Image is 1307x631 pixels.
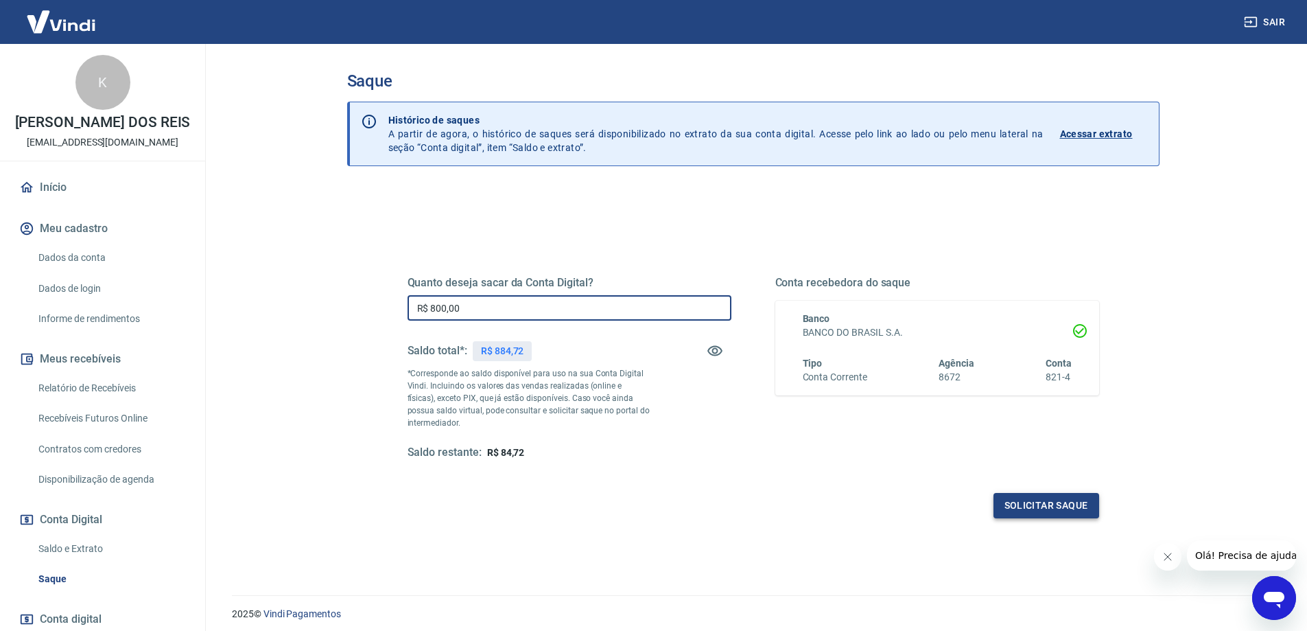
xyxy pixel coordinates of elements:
div: K [75,55,130,110]
iframe: Mensagem da empresa [1187,540,1296,571]
h6: 821-4 [1046,370,1072,385]
a: Recebíveis Futuros Online [33,404,189,433]
p: *Corresponde ao saldo disponível para uso na sua Conta Digital Vindi. Incluindo os valores das ve... [408,367,650,429]
span: Conta [1046,358,1072,369]
p: Acessar extrato [1060,127,1133,141]
a: Início [16,172,189,203]
a: Saldo e Extrato [33,535,189,563]
p: A partir de agora, o histórico de saques será disponibilizado no extrato da sua conta digital. Ac... [388,113,1044,154]
a: Dados da conta [33,244,189,272]
p: R$ 884,72 [481,344,524,358]
iframe: Botão para abrir a janela de mensagens [1252,576,1296,620]
button: Meu cadastro [16,214,189,244]
span: Conta digital [40,610,102,629]
a: Contratos com credores [33,435,189,463]
h6: 8672 [939,370,974,385]
p: [EMAIL_ADDRESS][DOMAIN_NAME] [27,135,178,150]
span: Agência [939,358,974,369]
button: Sair [1241,10,1291,35]
p: [PERSON_NAME] DOS REIS [15,115,191,130]
img: Vindi [16,1,106,43]
h5: Quanto deseja sacar da Conta Digital? [408,276,731,290]
button: Solicitar saque [993,493,1099,518]
span: Tipo [803,358,823,369]
a: Relatório de Recebíveis [33,374,189,402]
span: R$ 84,72 [487,447,525,458]
h3: Saque [347,71,1159,91]
h5: Saldo total*: [408,344,467,358]
a: Disponibilização de agenda [33,466,189,494]
button: Meus recebíveis [16,344,189,374]
h6: Conta Corrente [803,370,867,385]
a: Vindi Pagamentos [263,608,341,619]
span: Olá! Precisa de ajuda? [8,10,115,21]
button: Conta Digital [16,505,189,535]
h5: Saldo restante: [408,446,482,460]
a: Dados de login [33,275,189,303]
p: 2025 © [232,607,1274,621]
p: Histórico de saques [388,113,1044,127]
h6: BANCO DO BRASIL S.A. [803,325,1072,340]
a: Informe de rendimentos [33,305,189,333]
h5: Conta recebedora do saque [775,276,1099,290]
a: Saque [33,565,189,593]
a: Acessar extrato [1060,113,1148,154]
iframe: Fechar mensagem [1154,543,1181,571]
span: Banco [803,313,830,324]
